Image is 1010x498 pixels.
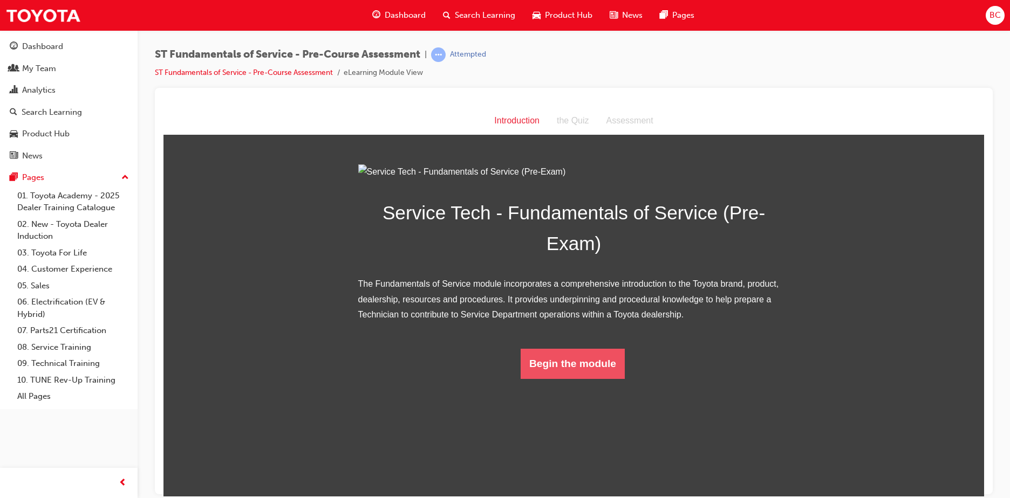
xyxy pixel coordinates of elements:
[385,6,434,22] div: the Quiz
[13,372,133,389] a: 10. TUNE Rev-Up Training
[13,388,133,405] a: All Pages
[4,124,133,144] a: Product Hub
[5,3,81,27] img: Trak
[195,169,626,216] p: The Fundamentals of Service module incorporates a comprehensive introduction to the Toyota brand,...
[357,241,461,272] button: Begin the module
[22,128,70,140] div: Product Hub
[533,9,541,22] span: car-icon
[13,339,133,356] a: 08. Service Training
[121,171,129,185] span: up-icon
[344,67,423,79] li: eLearning Module View
[155,49,420,61] span: ST Fundamentals of Service - Pre-Course Assessment
[10,151,18,161] span: news-icon
[10,86,18,95] span: chart-icon
[364,4,434,26] a: guage-iconDashboard
[13,278,133,294] a: 05. Sales
[672,9,694,22] span: Pages
[10,108,17,117] span: search-icon
[4,34,133,168] button: DashboardMy TeamAnalyticsSearch LearningProduct HubNews
[4,102,133,122] a: Search Learning
[425,49,427,61] span: |
[434,4,524,26] a: search-iconSearch Learning
[372,9,380,22] span: guage-icon
[13,188,133,216] a: 01. Toyota Academy - 2025 Dealer Training Catalogue
[22,40,63,53] div: Dashboard
[4,37,133,57] a: Dashboard
[4,168,133,188] button: Pages
[434,6,499,22] div: Assessment
[4,80,133,100] a: Analytics
[986,6,1005,25] button: BC
[4,59,133,79] a: My Team
[13,261,133,278] a: 04. Customer Experience
[22,63,56,75] div: My Team
[660,9,668,22] span: pages-icon
[10,173,18,183] span: pages-icon
[450,50,486,60] div: Attempted
[22,106,82,119] div: Search Learning
[610,9,618,22] span: news-icon
[155,68,333,77] a: ST Fundamentals of Service - Pre-Course Assessment
[651,4,703,26] a: pages-iconPages
[22,84,56,96] div: Analytics
[545,9,592,22] span: Product Hub
[989,9,1001,22] span: BC
[385,9,426,22] span: Dashboard
[13,245,133,261] a: 03. Toyota For Life
[622,9,643,22] span: News
[455,9,515,22] span: Search Learning
[22,171,44,184] div: Pages
[13,355,133,372] a: 09. Technical Training
[601,4,651,26] a: news-iconNews
[4,146,133,166] a: News
[10,129,18,139] span: car-icon
[22,150,43,162] div: News
[10,42,18,52] span: guage-icon
[13,322,133,339] a: 07. Parts21 Certification
[13,294,133,322] a: 06. Electrification (EV & Hybrid)
[195,90,626,152] h1: Service Tech - Fundamentals of Service (Pre-Exam)
[443,9,451,22] span: search-icon
[322,6,385,22] div: Introduction
[13,216,133,245] a: 02. New - Toyota Dealer Induction
[119,476,127,490] span: prev-icon
[10,64,18,74] span: people-icon
[524,4,601,26] a: car-iconProduct Hub
[195,57,626,73] img: Service Tech - Fundamentals of Service (Pre-Exam)
[431,47,446,62] span: learningRecordVerb_ATTEMPT-icon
